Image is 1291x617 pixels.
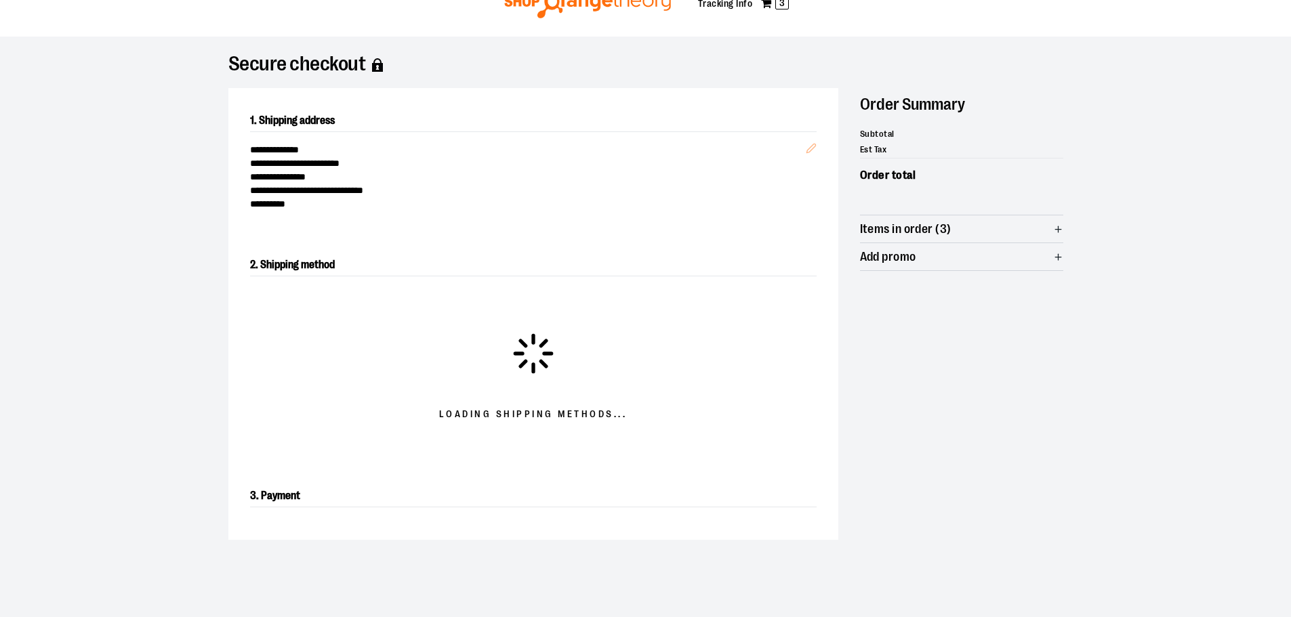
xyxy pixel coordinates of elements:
[250,485,817,507] h2: 3. Payment
[860,243,1063,270] button: Add promo
[228,58,1063,72] h1: Secure checkout
[250,254,817,276] h2: 2. Shipping method
[860,143,887,156] span: Est Tax
[860,167,916,184] span: Order total
[860,215,1063,242] button: Items in order (3)
[860,223,951,236] span: Items in order (3)
[250,110,817,132] h2: 1. Shipping address
[860,127,895,141] span: Subtotal
[439,408,628,421] span: Loading shipping methods...
[860,251,916,263] span: Add promo
[860,88,1063,121] h2: Order Summary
